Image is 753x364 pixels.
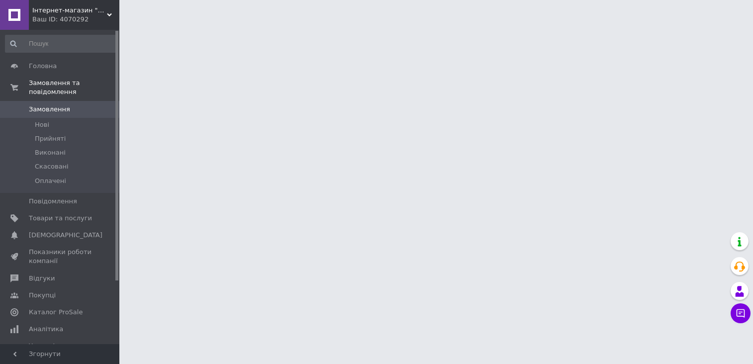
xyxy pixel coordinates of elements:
span: Виконані [35,148,66,157]
button: Чат з покупцем [731,303,751,323]
span: Аналітика [29,325,63,334]
span: Управління сайтом [29,342,92,360]
span: Відгуки [29,274,55,283]
span: Нові [35,120,49,129]
input: Пошук [5,35,117,53]
span: Прийняті [35,134,66,143]
span: Покупці [29,291,56,300]
span: Замовлення та повідомлення [29,79,119,96]
span: Замовлення [29,105,70,114]
span: Повідомлення [29,197,77,206]
span: Показники роботи компанії [29,248,92,266]
span: Товари та послуги [29,214,92,223]
span: Каталог ProSale [29,308,83,317]
span: Головна [29,62,57,71]
span: Оплачені [35,177,66,185]
span: Скасовані [35,162,69,171]
span: Інтернет-магазин "Магія дрібниць " (сумки, клатчі, рюкзаки) [32,6,107,15]
span: [DEMOGRAPHIC_DATA] [29,231,102,240]
div: Ваш ID: 4070292 [32,15,119,24]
